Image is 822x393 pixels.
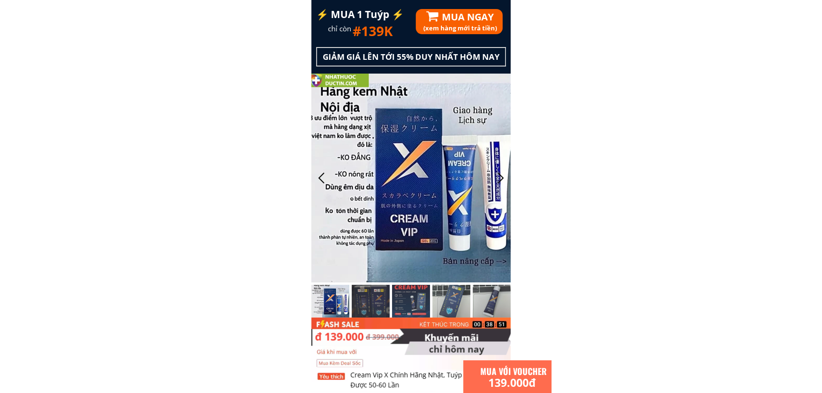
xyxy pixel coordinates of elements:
[480,365,610,378] h1: MUA VỚI VOUCHER
[316,7,411,23] h3: ⚡️ MUA 1 Tuýp ⚡️
[323,50,557,76] h3: GIẢM GIÁ LÊN TỚI 55% DUY NHẤT HÔM NAY
[328,23,518,34] h3: chỉ còn
[423,23,613,33] h3: (xem hàng mới trả tiền)
[353,20,495,42] h1: #139K
[488,374,563,392] h3: 139.000đ
[442,9,584,25] h1: MUA NGAY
